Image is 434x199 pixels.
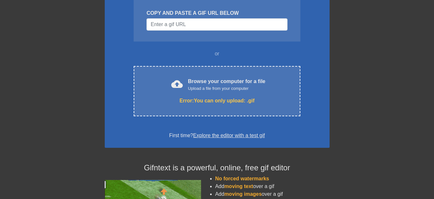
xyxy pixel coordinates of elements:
[171,78,183,90] span: cloud_upload
[121,50,313,58] div: or
[147,97,287,105] div: Error: You can only upload: .gif
[193,133,265,138] a: Explore the editor with a test gif
[188,85,265,92] div: Upload a file from your computer
[224,184,253,189] span: moving text
[215,190,330,198] li: Add over a gif
[224,191,261,197] span: moving images
[146,18,287,31] input: Username
[146,9,287,17] div: COPY AND PASTE A GIF URL BELOW
[188,78,265,92] div: Browse your computer for a file
[105,163,330,173] h4: Gifntext is a powerful, online, free gif editor
[113,132,321,139] div: First time?
[215,176,269,181] span: No forced watermarks
[215,183,330,190] li: Add over a gif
